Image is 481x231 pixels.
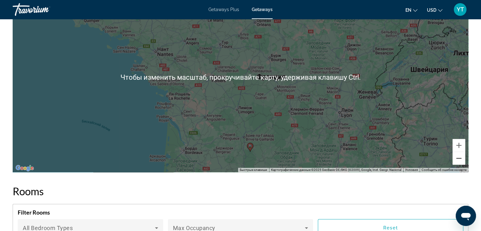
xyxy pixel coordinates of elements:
a: Getaways [252,7,273,12]
h4: Filter Rooms [18,209,463,216]
button: Быстрые клавиши [240,168,267,172]
a: Сообщить об ошибке на карте [422,168,466,172]
a: Открыть эту область в Google Картах (в новом окне) [14,164,35,172]
button: Уменьшить [453,152,465,165]
img: Google [14,164,35,172]
a: Условия (ссылка откроется в новой вкладке) [405,168,418,172]
span: Reset [383,225,398,230]
span: USD [427,8,436,13]
iframe: Кнопка запуска окна обмена сообщениями [456,206,476,226]
span: Картографические данные ©2025 GeoBasis-DE/BKG (©2009), Google, Inst. Geogr. Nacional [271,168,401,172]
a: Travorium [13,1,76,18]
span: YT [457,6,464,13]
button: User Menu [452,3,468,16]
button: Change currency [427,5,442,15]
span: en [405,8,411,13]
button: Увеличить [453,139,465,152]
h2: Rooms [13,185,468,197]
a: Getaways Plus [208,7,239,12]
button: Change language [405,5,417,15]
